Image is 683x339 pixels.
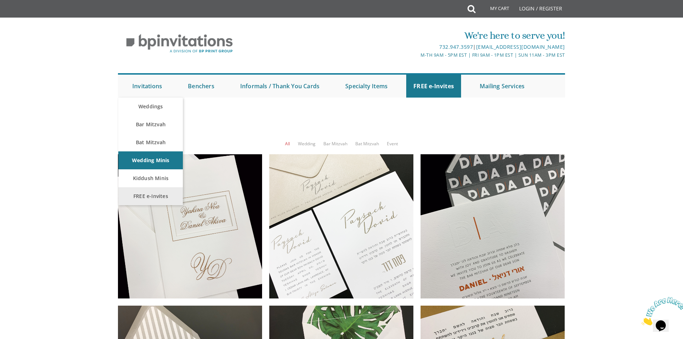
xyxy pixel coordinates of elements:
[118,187,183,205] a: FREE e-Invites
[387,141,398,147] a: Event
[118,29,241,58] img: BP Invitation Loft
[473,75,532,98] a: Mailing Services
[125,75,169,98] a: Invitations
[406,75,461,98] a: FREE e-Invites
[639,294,683,328] iframe: chat widget
[267,51,565,59] div: M-Th 9am - 5pm EST | Fri 9am - 1pm EST | Sun 11am - 3pm EST
[3,3,47,31] img: Chat attention grabber
[267,43,565,51] div: |
[298,141,316,147] a: Wedding
[475,1,514,19] a: My Cart
[323,141,347,147] a: Bar Mitzvah
[118,114,565,135] h1: Gallery
[118,98,183,116] a: Weddings
[181,75,222,98] a: Benchers
[267,28,565,43] div: We're here to serve you!
[118,169,183,187] a: Kiddush Minis
[476,43,565,50] a: [EMAIL_ADDRESS][DOMAIN_NAME]
[355,141,379,147] a: Bat Mitzvah
[285,141,290,147] a: All
[233,75,327,98] a: Informals / Thank You Cards
[118,133,183,151] a: Bat Mitzvah
[118,116,183,133] a: Bar Mitzvah
[338,75,395,98] a: Specialty Items
[118,151,183,169] a: Wedding Minis
[439,43,473,50] a: 732.947.3597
